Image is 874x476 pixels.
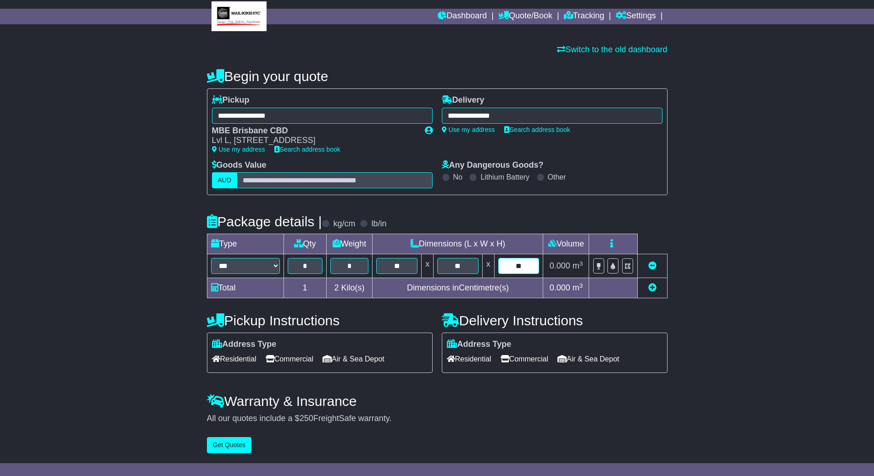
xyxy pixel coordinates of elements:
td: Type [207,234,284,254]
a: Search address book [274,146,340,153]
td: x [482,254,494,278]
span: Air & Sea Depot [323,352,384,366]
a: Tracking [564,9,604,24]
h4: Package details | [207,214,322,229]
label: Delivery [442,95,484,105]
a: Quote/Book [498,9,552,24]
span: Air & Sea Depot [557,352,619,366]
span: 2 [334,283,339,292]
span: m [573,283,583,292]
a: Use my address [442,126,495,133]
a: Dashboard [438,9,487,24]
div: MBE Brisbane CBD [212,126,416,136]
span: 0.000 [550,261,570,270]
label: Address Type [212,339,277,350]
a: Remove this item [648,261,657,270]
td: x [422,254,434,278]
label: lb/in [371,219,386,229]
td: Dimensions in Centimetre(s) [373,278,543,298]
h4: Begin your quote [207,69,668,84]
label: Goods Value [212,160,267,170]
a: Add new item [648,283,657,292]
div: All our quotes include a $ FreightSafe warranty. [207,414,668,424]
a: Use my address [212,146,265,153]
button: Get Quotes [207,437,252,453]
label: AUD [212,172,238,188]
span: 0.000 [550,283,570,292]
td: Total [207,278,284,298]
span: Commercial [501,352,548,366]
span: m [573,261,583,270]
td: 1 [284,278,326,298]
td: Weight [326,234,373,254]
span: 250 [300,414,313,423]
label: Address Type [447,339,512,350]
label: Any Dangerous Goods? [442,160,544,170]
img: MBE Brisbane CBD [212,1,267,31]
td: Kilo(s) [326,278,373,298]
a: Switch to the old dashboard [557,45,667,54]
label: Pickup [212,95,250,105]
label: kg/cm [333,219,355,229]
h4: Delivery Instructions [442,313,668,328]
h4: Pickup Instructions [207,313,433,328]
a: Settings [616,9,656,24]
label: Other [548,173,566,181]
td: Volume [543,234,589,254]
span: Commercial [266,352,313,366]
td: Dimensions (L x W x H) [373,234,543,254]
sup: 3 [579,282,583,289]
label: Lithium Battery [480,173,529,181]
a: Search address book [504,126,570,133]
div: Lvl L, [STREET_ADDRESS] [212,136,416,146]
td: Qty [284,234,326,254]
h4: Warranty & Insurance [207,394,668,409]
span: Residential [447,352,491,366]
sup: 3 [579,260,583,267]
label: No [453,173,462,181]
span: Residential [212,352,256,366]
